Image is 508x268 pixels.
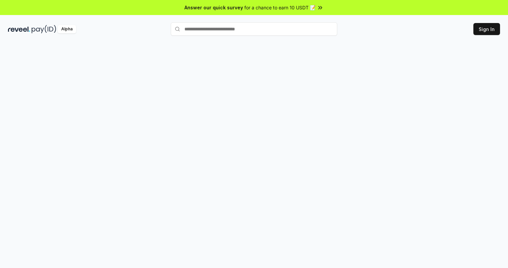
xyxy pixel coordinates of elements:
img: reveel_dark [8,25,30,33]
div: Alpha [58,25,76,33]
button: Sign In [473,23,500,35]
span: Answer our quick survey [184,4,243,11]
img: pay_id [32,25,56,33]
span: for a chance to earn 10 USDT 📝 [244,4,316,11]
